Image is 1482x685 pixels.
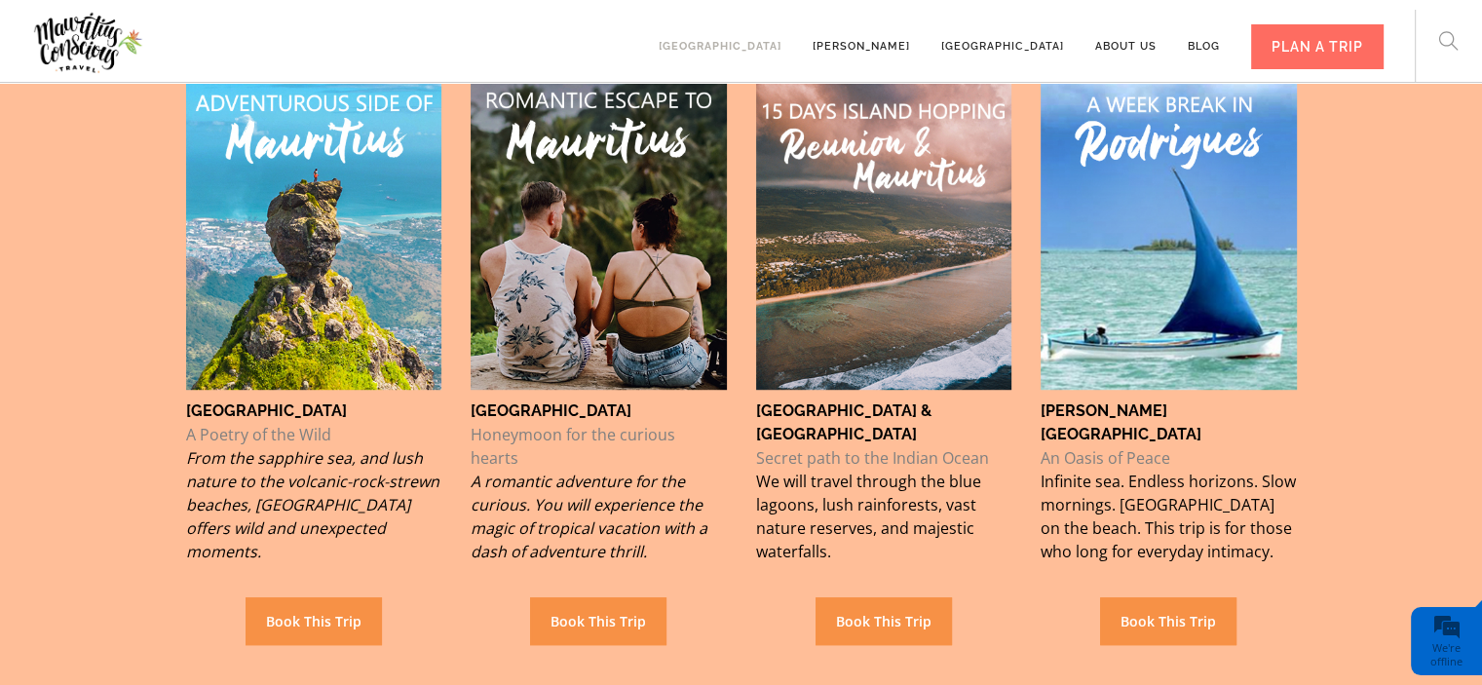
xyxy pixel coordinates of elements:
span: An Oasis of Peace [1041,447,1170,469]
img: Mauritius Conscious Travel [31,6,145,79]
div: PLAN A TRIP [1251,24,1384,69]
a: [GEOGRAPHIC_DATA] [659,11,781,64]
a: PLAN A TRIP [1251,11,1384,64]
span: A romantic adventure for the curious. You will experience the magic of tropical vacation with a d... [471,471,707,562]
div: Navigation go back [21,100,51,130]
em: Submit [285,537,354,563]
span: From the sapphire sea, and lush nature to the volcanic-rock-strewn beaches, [GEOGRAPHIC_DATA] off... [186,447,439,562]
strong: [GEOGRAPHIC_DATA] [186,401,347,420]
p: We will travel through the blue lagoons, lush rainforests, vast nature reserves, and majestic wat... [756,470,1012,563]
div: We're offline [1416,641,1477,668]
span: Honeymoon for the curious hearts [471,424,675,469]
strong: [GEOGRAPHIC_DATA] & [GEOGRAPHIC_DATA] [756,401,931,443]
div: Minimize live chat window [320,10,366,57]
strong: [PERSON_NAME][GEOGRAPHIC_DATA] [1041,401,1201,443]
div: Leave a message [131,102,357,128]
a: [GEOGRAPHIC_DATA] [941,11,1064,64]
a: Book This Trip [530,597,666,645]
a: Book This Trip [816,597,952,645]
a: Book This Trip [246,597,382,645]
a: Blog [1188,11,1220,64]
span: Secret path to the Indian Ocean [756,447,989,469]
span: Infinite sea. Endless horizons. Slow mornings. [GEOGRAPHIC_DATA] on the beach. This trip is for t... [1041,471,1296,562]
textarea: Type your message and click 'Submit' [25,295,356,520]
a: About us [1095,11,1157,64]
a: Book This Trip [1100,597,1236,645]
input: Enter your email address [25,238,356,281]
strong: [GEOGRAPHIC_DATA] [471,401,631,420]
a: [PERSON_NAME] [813,11,910,64]
input: Enter your last name [25,180,356,223]
span: A Poetry of the Wild [186,424,331,445]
